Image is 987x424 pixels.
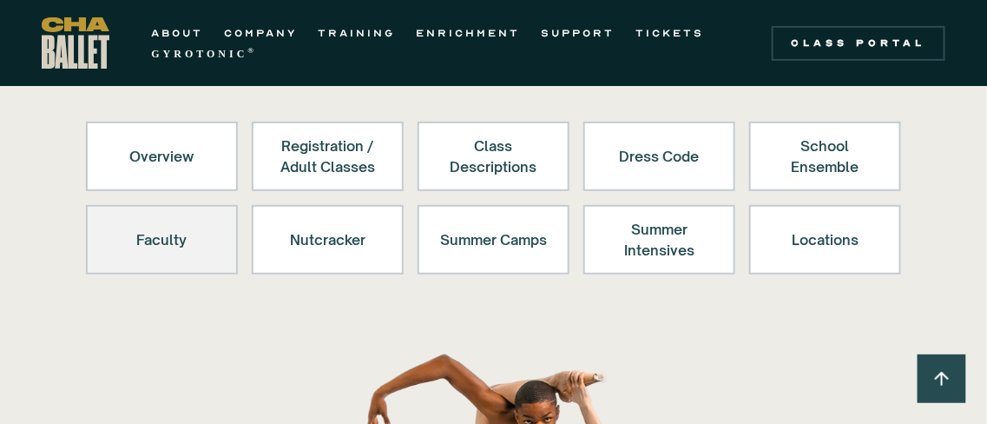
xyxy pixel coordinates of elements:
a: Summer Intensives [583,205,735,275]
div: Class Portal [782,36,935,50]
a: Registration /Adult Classes [252,122,404,191]
a: Overview [86,122,238,191]
div: Summer Intensives [606,219,713,261]
a: ABOUT [151,23,203,43]
div: Summer Camps [440,219,547,261]
div: School Ensemble [772,136,878,177]
div: Faculty [109,219,215,261]
a: Summer Camps [418,205,569,275]
a: SUPPORT [541,23,615,43]
a: ENRICHMENT [416,23,520,43]
div: Dress Code [606,136,713,177]
div: Locations [772,219,878,261]
a: Class Descriptions [418,122,569,191]
strong: GYROTONIC [151,48,247,60]
a: Faculty [86,205,238,275]
div: Nutcracker [274,219,381,261]
a: COMPANY [224,23,297,43]
a: home [42,17,109,69]
a: GYROTONIC® [151,43,257,64]
a: TRAINING [318,23,395,43]
a: School Ensemble [749,122,901,191]
sup: ® [247,46,257,55]
div: Registration / Adult Classes [274,136,381,177]
a: Class Portal [772,26,945,61]
div: Class Descriptions [440,136,547,177]
a: Nutcracker [252,205,404,275]
a: TICKETS [635,23,704,43]
a: Locations [749,205,901,275]
a: Dress Code [583,122,735,191]
div: Overview [109,136,215,177]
